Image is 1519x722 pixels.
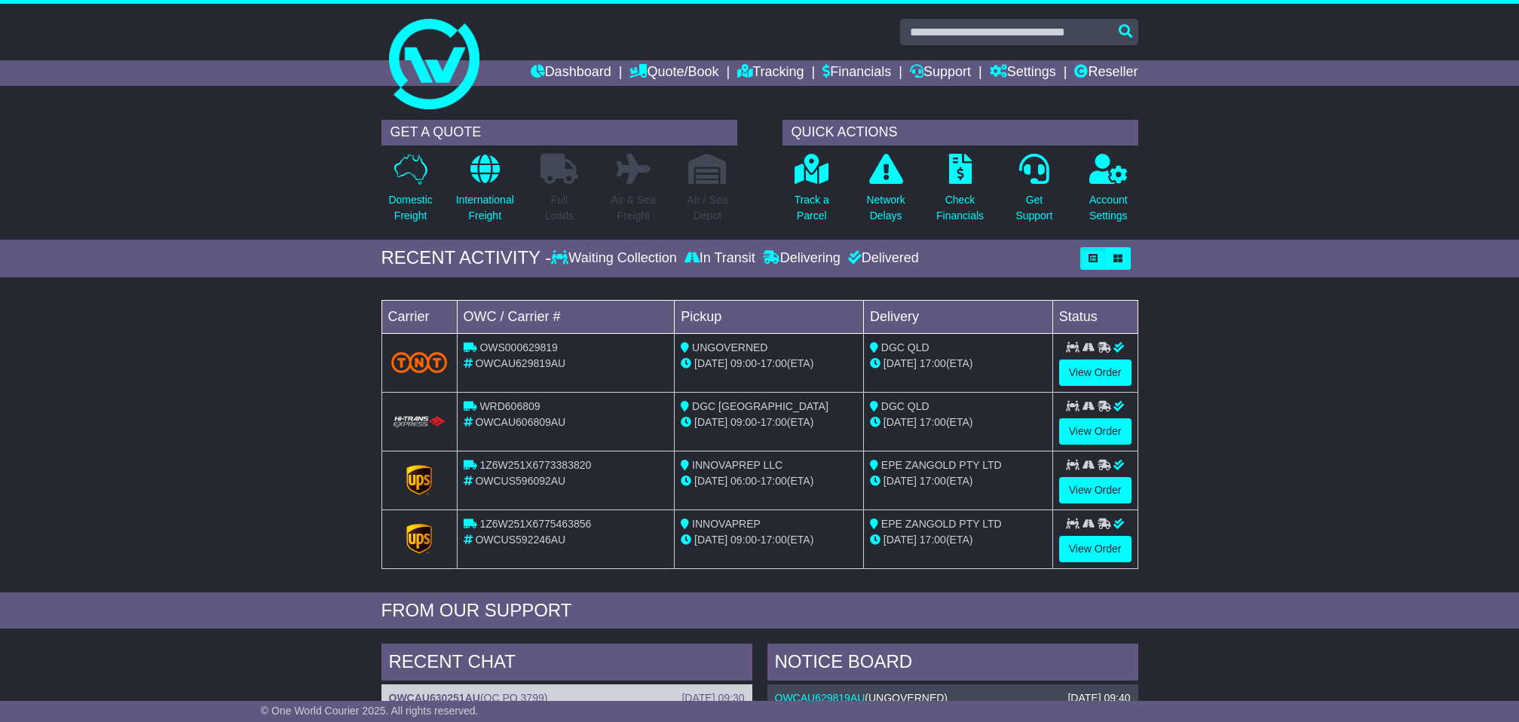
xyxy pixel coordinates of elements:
span: [DATE] [884,475,917,487]
span: 17:00 [761,534,787,546]
a: InternationalFreight [455,153,515,232]
span: [DATE] [884,534,917,546]
a: View Order [1059,536,1132,562]
div: - (ETA) [681,415,857,430]
p: Get Support [1015,192,1052,224]
span: 17:00 [761,416,787,428]
span: 17:00 [920,475,946,487]
div: (ETA) [870,356,1046,372]
span: 17:00 [761,475,787,487]
div: [DATE] 09:30 [681,692,744,705]
span: OWCUS596092AU [475,475,565,487]
div: Waiting Collection [551,250,680,267]
span: INNOVAPREP [692,518,761,530]
a: OWCAU629819AU [775,692,865,704]
p: International Freight [456,192,514,224]
div: - (ETA) [681,532,857,548]
img: GetCarrierServiceLogo [406,524,432,554]
span: [DATE] [694,534,727,546]
div: - (ETA) [681,356,857,372]
div: Delivering [759,250,844,267]
span: [DATE] [694,416,727,428]
a: View Order [1059,477,1132,503]
td: Carrier [381,300,457,333]
p: Network Delays [866,192,905,224]
span: [DATE] [884,357,917,369]
span: UNGOVERNED [868,692,944,704]
span: 06:00 [730,475,757,487]
td: OWC / Carrier # [457,300,675,333]
span: OWCAU606809AU [475,416,565,428]
span: 09:00 [730,534,757,546]
span: DGC [GEOGRAPHIC_DATA] [692,400,828,412]
a: Financials [822,60,891,86]
td: Pickup [675,300,864,333]
span: 09:00 [730,416,757,428]
a: Tracking [737,60,804,86]
span: INNOVAPREP LLC [692,459,782,471]
span: 1Z6W251X6773383820 [479,459,591,471]
span: 17:00 [761,357,787,369]
a: Settings [990,60,1056,86]
div: [DATE] 09:40 [1067,692,1130,705]
span: 09:00 [730,357,757,369]
a: Support [910,60,971,86]
div: (ETA) [870,532,1046,548]
span: [DATE] [694,357,727,369]
div: FROM OUR SUPPORT [381,600,1138,622]
a: View Order [1059,359,1132,386]
div: GET A QUOTE [381,120,737,145]
a: DomesticFreight [387,153,433,232]
p: Track a Parcel [795,192,829,224]
a: Dashboard [531,60,611,86]
span: 17:00 [920,357,946,369]
div: - (ETA) [681,473,857,489]
span: DGC QLD [881,400,929,412]
span: [DATE] [884,416,917,428]
p: Domestic Freight [388,192,432,224]
p: Account Settings [1089,192,1128,224]
span: WRD606809 [479,400,540,412]
td: Status [1052,300,1138,333]
a: Quote/Book [629,60,718,86]
span: OWCUS592246AU [475,534,565,546]
div: RECENT ACTIVITY - [381,247,552,269]
a: AccountSettings [1089,153,1129,232]
img: GetCarrierServiceLogo [406,465,432,495]
span: OC PO 3799 [484,692,544,704]
span: EPE ZANGOLD PTY LTD [881,459,1002,471]
div: ( ) [389,692,745,705]
div: Delivered [844,250,919,267]
div: In Transit [681,250,759,267]
p: Full Loads [541,192,578,224]
p: Check Financials [936,192,984,224]
a: View Order [1059,418,1132,445]
span: © One World Courier 2025. All rights reserved. [261,705,479,717]
span: [DATE] [694,475,727,487]
a: Reseller [1074,60,1138,86]
div: RECENT CHAT [381,644,752,684]
a: CheckFinancials [936,153,985,232]
td: Delivery [863,300,1052,333]
div: QUICK ACTIONS [782,120,1138,145]
img: TNT_Domestic.png [391,352,448,372]
div: ( ) [775,692,1131,705]
div: NOTICE BOARD [767,644,1138,684]
span: 1Z6W251X6775463856 [479,518,591,530]
span: 17:00 [920,534,946,546]
span: EPE ZANGOLD PTY LTD [881,518,1002,530]
img: HiTrans.png [391,415,448,430]
span: DGC QLD [881,341,929,353]
a: GetSupport [1015,153,1053,232]
div: (ETA) [870,473,1046,489]
span: OWS000629819 [479,341,558,353]
span: OWCAU629819AU [475,357,565,369]
a: Track aParcel [794,153,830,232]
a: NetworkDelays [865,153,905,232]
p: Air / Sea Depot [688,192,728,224]
a: OWCAU630251AU [389,692,480,704]
span: UNGOVERNED [692,341,767,353]
div: (ETA) [870,415,1046,430]
span: 17:00 [920,416,946,428]
p: Air & Sea Freight [611,192,656,224]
